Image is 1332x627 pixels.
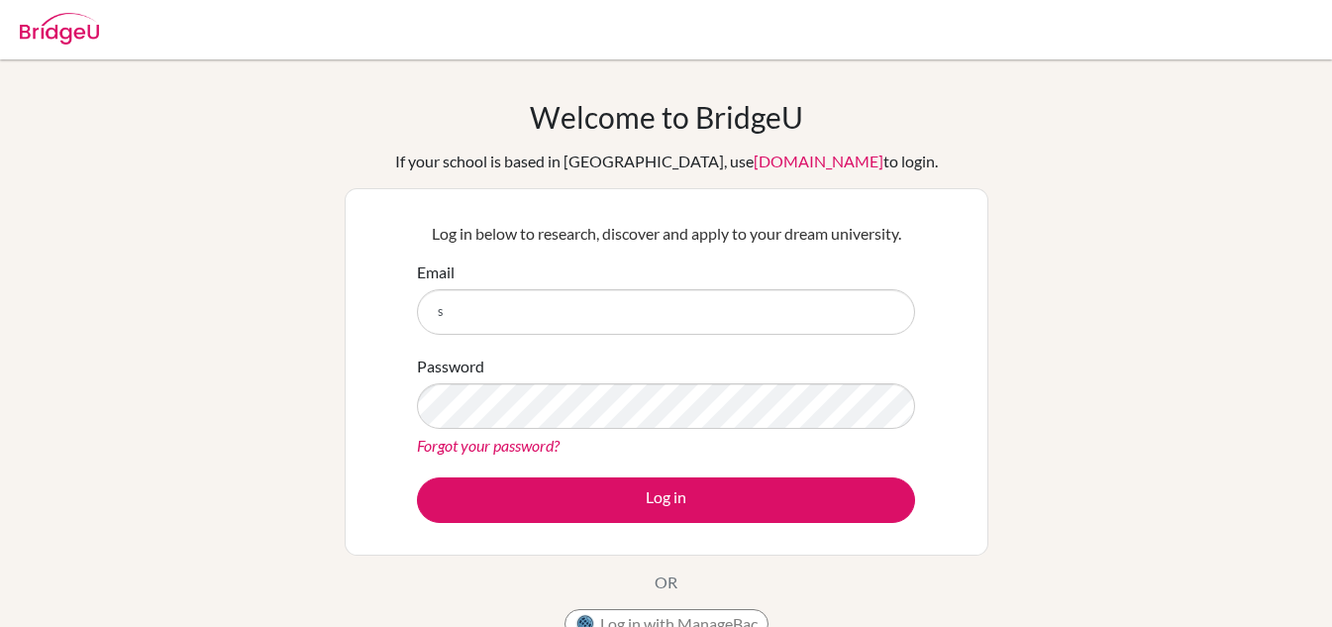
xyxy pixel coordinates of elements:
a: [DOMAIN_NAME] [754,152,883,170]
img: Bridge-U [20,13,99,45]
div: If your school is based in [GEOGRAPHIC_DATA], use to login. [395,150,938,173]
label: Password [417,355,484,378]
label: Email [417,261,455,284]
p: Log in below to research, discover and apply to your dream university. [417,222,915,246]
h1: Welcome to BridgeU [530,99,803,135]
p: OR [655,571,677,594]
a: Forgot your password? [417,436,560,455]
button: Log in [417,477,915,523]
